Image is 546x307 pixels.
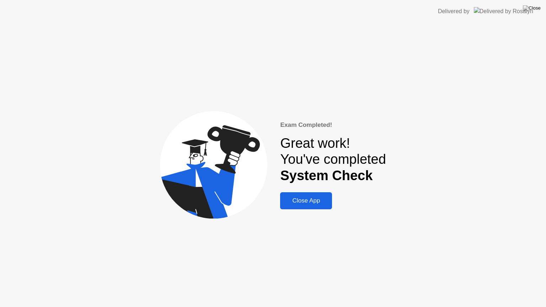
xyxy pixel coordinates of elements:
[474,7,533,15] img: Delivered by Rosalyn
[282,197,330,204] div: Close App
[438,7,470,16] div: Delivered by
[280,192,332,209] button: Close App
[280,168,373,183] b: System Check
[523,5,541,11] img: Close
[280,120,386,130] div: Exam Completed!
[280,135,386,184] div: Great work! You've completed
